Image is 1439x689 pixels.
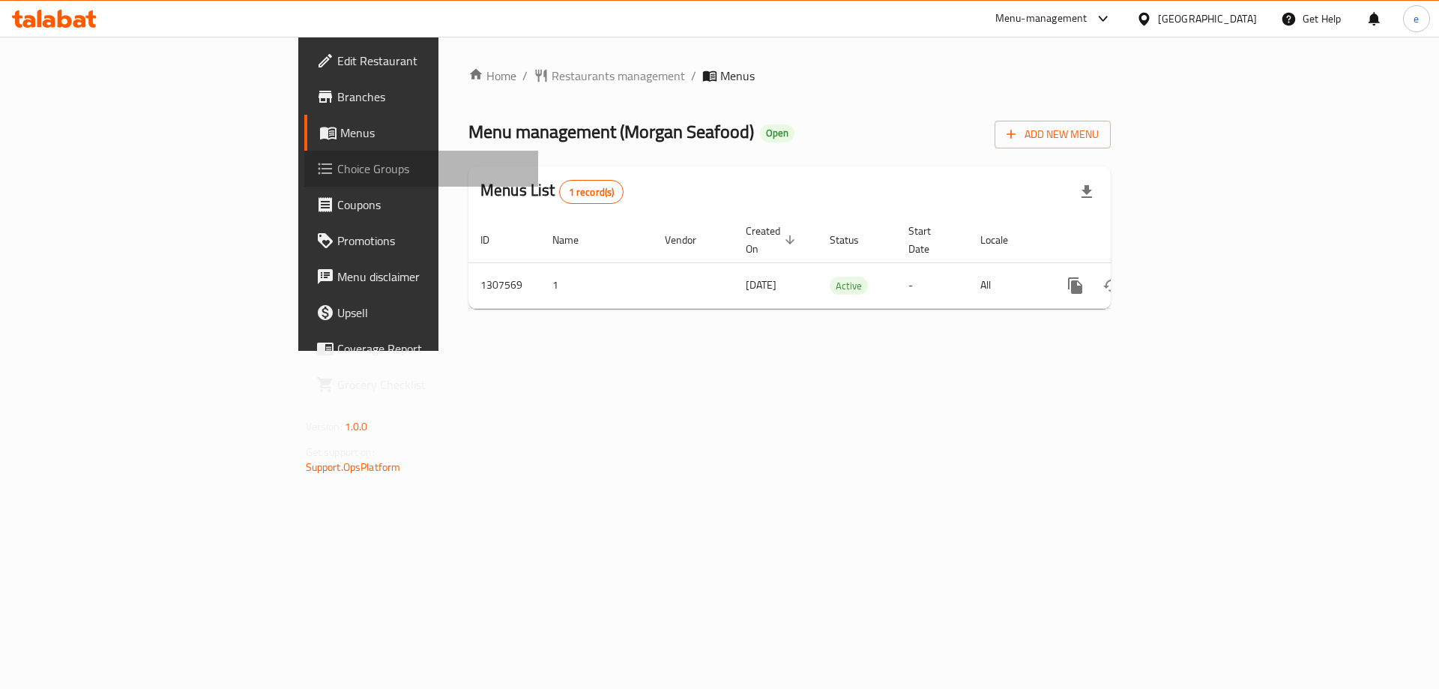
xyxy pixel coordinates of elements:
[691,67,696,85] li: /
[337,376,527,394] span: Grocery Checklist
[980,231,1028,249] span: Locale
[559,180,624,204] div: Total records count
[995,10,1087,28] div: Menu-management
[304,259,539,295] a: Menu disclaimer
[304,223,539,259] a: Promotions
[560,185,624,199] span: 1 record(s)
[968,262,1046,308] td: All
[304,331,539,367] a: Coverage Report
[468,67,1111,85] nav: breadcrumb
[534,67,685,85] a: Restaurants management
[746,275,776,295] span: [DATE]
[337,196,527,214] span: Coupons
[337,160,527,178] span: Choice Groups
[304,187,539,223] a: Coupons
[896,262,968,308] td: -
[337,268,527,286] span: Menu disclaimer
[760,124,794,142] div: Open
[304,295,539,331] a: Upsell
[337,52,527,70] span: Edit Restaurant
[540,262,653,308] td: 1
[304,43,539,79] a: Edit Restaurant
[1058,268,1093,304] button: more
[468,217,1213,309] table: enhanced table
[1093,268,1129,304] button: Change Status
[552,67,685,85] span: Restaurants management
[337,304,527,322] span: Upsell
[480,231,509,249] span: ID
[304,367,539,403] a: Grocery Checklist
[908,222,950,258] span: Start Date
[468,115,754,148] span: Menu management ( Morgan Seafood )
[1007,125,1099,144] span: Add New Menu
[1414,10,1419,27] span: e
[337,340,527,358] span: Coverage Report
[345,417,368,436] span: 1.0.0
[830,277,868,295] span: Active
[306,457,401,477] a: Support.OpsPlatform
[340,124,527,142] span: Menus
[480,179,624,204] h2: Menus List
[304,151,539,187] a: Choice Groups
[746,222,800,258] span: Created On
[337,88,527,106] span: Branches
[665,231,716,249] span: Vendor
[720,67,755,85] span: Menus
[1069,174,1105,210] div: Export file
[830,231,878,249] span: Status
[1158,10,1257,27] div: [GEOGRAPHIC_DATA]
[306,442,375,462] span: Get support on:
[304,79,539,115] a: Branches
[306,417,343,436] span: Version:
[337,232,527,250] span: Promotions
[1046,217,1213,263] th: Actions
[552,231,598,249] span: Name
[760,127,794,139] span: Open
[995,121,1111,148] button: Add New Menu
[304,115,539,151] a: Menus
